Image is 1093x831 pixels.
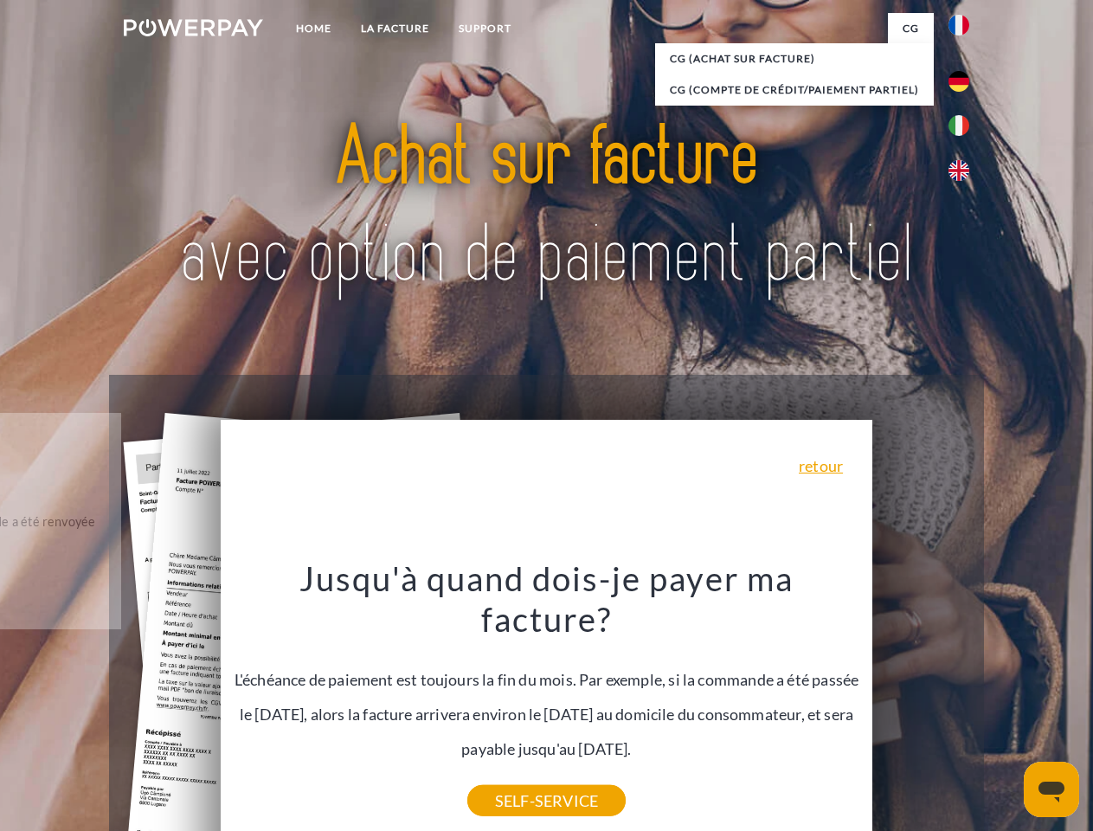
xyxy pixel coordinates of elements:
[948,71,969,92] img: de
[231,557,863,641] h3: Jusqu'à quand dois-je payer ma facture?
[165,83,928,332] img: title-powerpay_fr.svg
[948,15,969,35] img: fr
[1024,762,1079,817] iframe: Bouton de lancement de la fenêtre de messagerie
[948,115,969,136] img: it
[799,458,843,473] a: retour
[281,13,346,44] a: Home
[444,13,526,44] a: Support
[346,13,444,44] a: LA FACTURE
[655,74,934,106] a: CG (Compte de crédit/paiement partiel)
[655,43,934,74] a: CG (achat sur facture)
[124,19,263,36] img: logo-powerpay-white.svg
[231,557,863,801] div: L'échéance de paiement est toujours la fin du mois. Par exemple, si la commande a été passée le [...
[888,13,934,44] a: CG
[948,160,969,181] img: en
[467,785,626,816] a: SELF-SERVICE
